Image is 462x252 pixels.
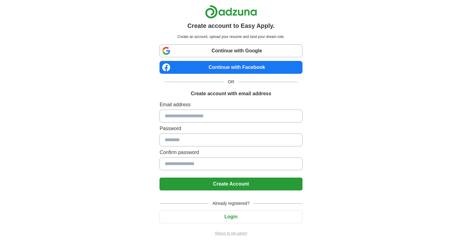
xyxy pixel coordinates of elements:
h1: Create account to Easy Apply. [187,21,275,30]
a: Return to job advert [159,231,302,236]
button: Create Account [159,178,302,190]
p: Create an account, upload your resume and land your dream role. [161,34,301,39]
button: Login [159,210,302,223]
a: Continue with Google [159,44,302,57]
span: Already registered? [209,200,253,207]
h1: Create account with email address [191,90,271,97]
span: OR [224,79,238,85]
a: Login [159,214,302,219]
label: Password [159,125,302,132]
a: Continue with Facebook [159,61,302,74]
label: Confirm password [159,149,302,156]
label: Email address [159,101,302,108]
img: Adzuna logo [205,5,257,19]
